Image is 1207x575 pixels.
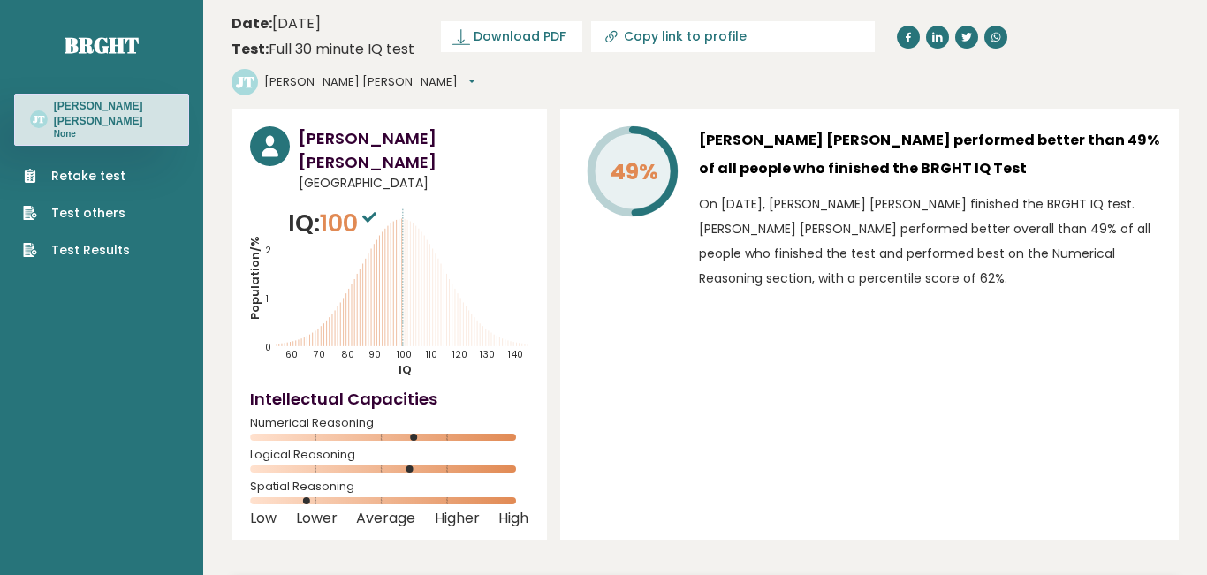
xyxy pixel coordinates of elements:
span: [GEOGRAPHIC_DATA] [299,174,528,193]
tspan: 1 [265,292,269,306]
tspan: Population/% [247,236,263,320]
tspan: 2 [265,245,271,258]
text: JT [236,72,254,92]
tspan: 49% [611,156,658,187]
a: Test Results [23,241,130,260]
a: Retake test [23,167,130,185]
text: JT [33,112,45,125]
h3: [PERSON_NAME] [PERSON_NAME] [299,126,528,174]
span: Logical Reasoning [250,451,528,458]
span: Spatial Reasoning [250,483,528,490]
time: [DATE] [232,13,321,34]
tspan: 80 [341,348,354,361]
span: Average [356,515,415,522]
div: Full 30 minute IQ test [232,39,414,60]
tspan: 140 [507,348,523,361]
tspan: 120 [452,348,467,361]
a: Brght [65,31,139,59]
h4: Intellectual Capacities [250,387,528,411]
tspan: 100 [396,348,412,361]
span: High [498,515,528,522]
tspan: 90 [368,348,381,361]
p: IQ: [288,206,381,241]
tspan: IQ [399,361,413,378]
b: Test: [232,39,269,59]
tspan: 130 [479,348,495,361]
span: 100 [320,207,381,239]
span: Download PDF [474,27,566,46]
p: None [54,128,173,140]
button: [PERSON_NAME] [PERSON_NAME] [264,73,474,91]
h3: [PERSON_NAME] [PERSON_NAME] performed better than 49% of all people who finished the BRGHT IQ Test [699,126,1160,183]
p: On [DATE], [PERSON_NAME] [PERSON_NAME] finished the BRGHT IQ test. [PERSON_NAME] [PERSON_NAME] pe... [699,192,1160,291]
h3: [PERSON_NAME] [PERSON_NAME] [54,99,173,128]
span: Low [250,515,277,522]
a: Download PDF [441,21,582,52]
span: Lower [296,515,338,522]
tspan: 0 [265,341,271,354]
tspan: 70 [313,348,325,361]
tspan: 110 [425,348,437,361]
b: Date: [232,13,272,34]
tspan: 60 [285,348,298,361]
span: Higher [435,515,480,522]
a: Test others [23,204,130,223]
span: Numerical Reasoning [250,420,528,427]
